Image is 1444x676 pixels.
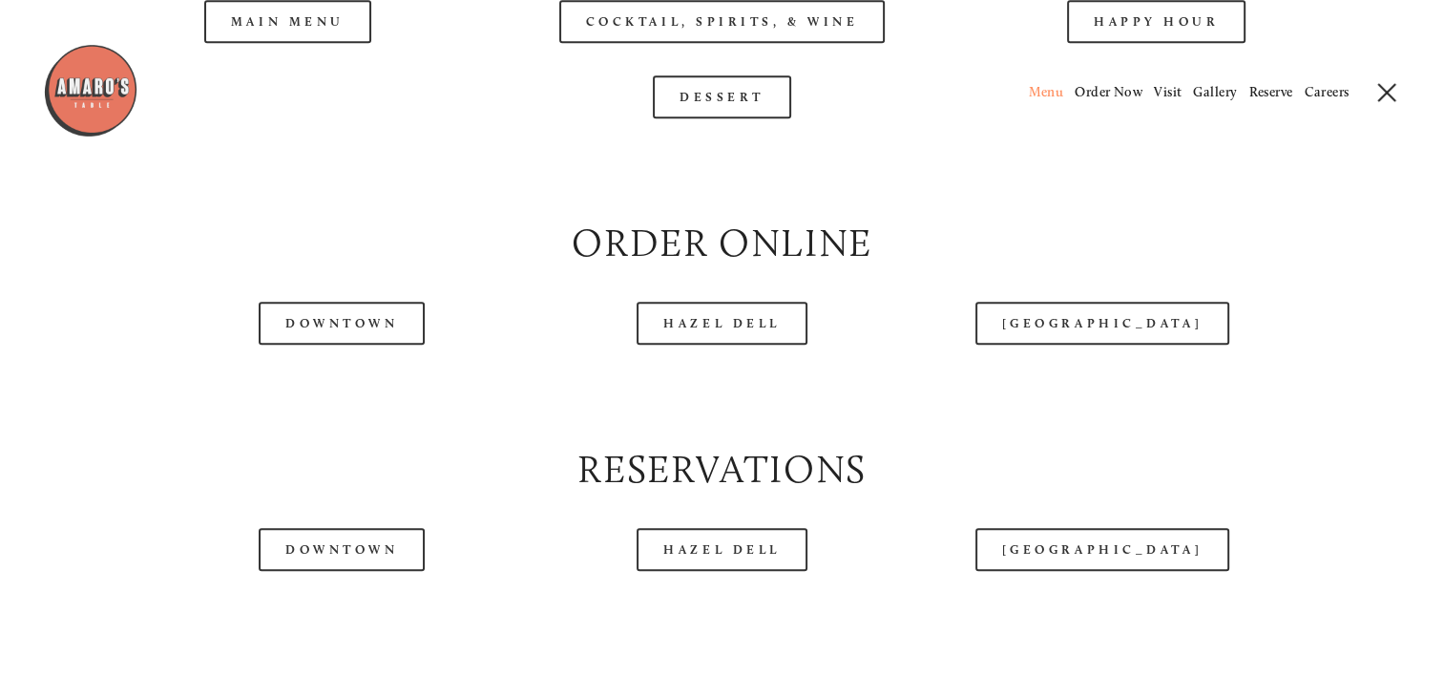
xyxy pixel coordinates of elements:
[1075,84,1142,100] a: Order Now
[259,528,425,571] a: Downtown
[1248,84,1292,100] a: Reserve
[975,302,1229,345] a: [GEOGRAPHIC_DATA]
[87,216,1357,269] h2: Order Online
[1193,84,1237,100] a: Gallery
[1154,84,1182,100] a: Visit
[975,528,1229,571] a: [GEOGRAPHIC_DATA]
[87,442,1357,496] h2: Reservations
[637,302,807,345] a: Hazel Dell
[43,43,138,138] img: Amaro's Table
[259,302,425,345] a: Downtown
[1028,84,1063,100] a: Menu
[637,528,807,571] a: Hazel Dell
[1304,84,1349,100] a: Careers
